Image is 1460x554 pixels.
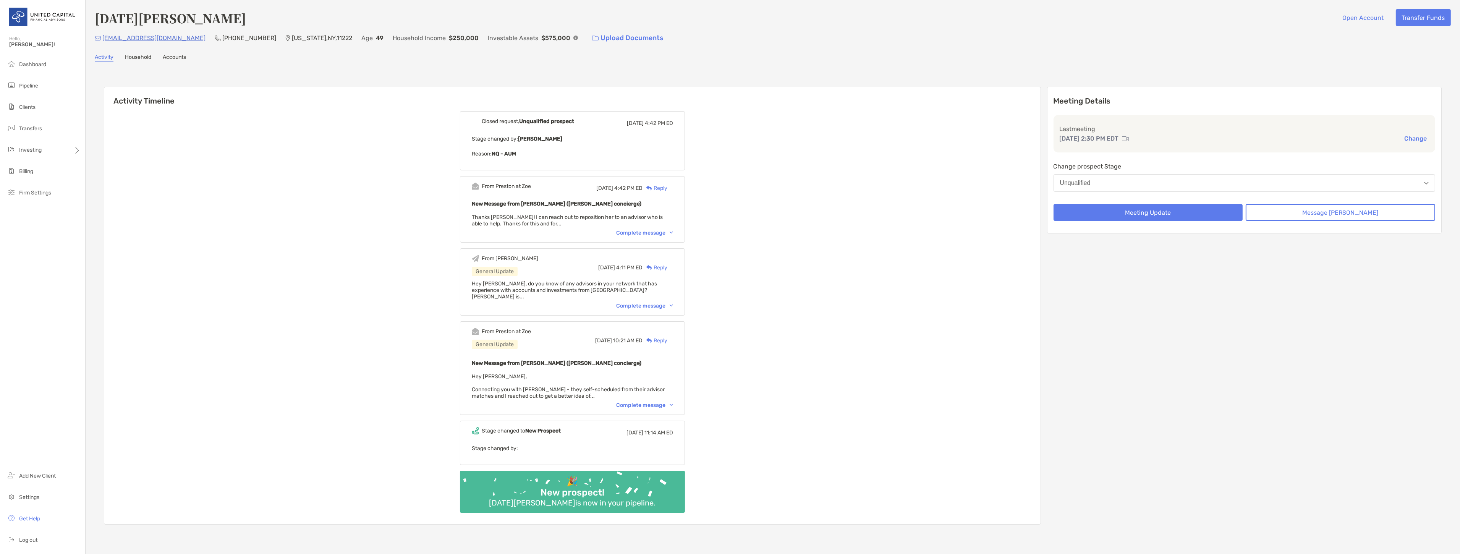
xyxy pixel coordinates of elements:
p: Household Income [393,33,446,43]
div: New prospect! [537,487,607,498]
p: Investable Assets [488,33,538,43]
p: Reason: [472,149,673,159]
b: New Prospect [525,428,561,434]
img: communication type [1122,136,1129,142]
img: Phone Icon [215,35,221,41]
p: $250,000 [449,33,479,43]
span: Investing [19,147,42,153]
div: From Preston at Zoe [482,328,531,335]
img: transfers icon [7,123,16,133]
img: Event icon [472,328,479,335]
img: Reply icon [646,338,652,343]
img: dashboard icon [7,59,16,68]
div: Unqualified [1060,180,1091,186]
button: Transfer Funds [1396,9,1451,26]
b: Unqualified prospect [519,118,574,125]
span: Hey [PERSON_NAME], Connecting you with [PERSON_NAME] - they self-scheduled from their advisor mat... [472,373,665,399]
b: NQ - AUM [492,151,516,157]
div: Reply [643,184,667,192]
img: investing icon [7,145,16,154]
div: Reply [643,337,667,345]
button: Meeting Update [1054,204,1243,221]
p: Last meeting [1060,124,1429,134]
a: Accounts [163,54,186,62]
img: Info Icon [573,36,578,40]
span: [DATE] [598,264,615,271]
img: Email Icon [95,36,101,40]
p: [DATE] 2:30 PM EDT [1060,134,1119,143]
img: Chevron icon [670,404,673,406]
img: Confetti [460,471,685,506]
span: 4:42 PM ED [614,185,643,191]
div: Complete message [616,303,673,309]
img: Chevron icon [670,305,673,307]
b: [PERSON_NAME] [518,136,562,142]
p: 49 [376,33,384,43]
span: Get Help [19,515,40,522]
div: Complete message [616,230,673,236]
p: $575,000 [541,33,570,43]
img: billing icon [7,166,16,175]
span: Transfers [19,125,42,132]
img: add_new_client icon [7,471,16,480]
span: [PERSON_NAME]! [9,41,81,48]
button: Unqualified [1054,174,1436,192]
span: 11:14 AM ED [644,429,673,436]
p: Change prospect Stage [1054,162,1436,171]
img: Event icon [472,183,479,190]
span: Add New Client [19,473,56,479]
span: Pipeline [19,83,38,89]
b: New Message from [PERSON_NAME] ([PERSON_NAME] concierge) [472,201,641,207]
img: button icon [592,36,599,41]
button: Open Account [1337,9,1390,26]
img: Location Icon [285,35,290,41]
span: 4:42 PM ED [645,120,673,126]
span: [DATE] [595,337,612,344]
p: [PHONE_NUMBER] [222,33,276,43]
div: Reply [643,264,667,272]
span: 10:21 AM ED [613,337,643,344]
img: firm-settings icon [7,188,16,197]
button: Message [PERSON_NAME] [1246,204,1435,221]
p: [EMAIL_ADDRESS][DOMAIN_NAME] [102,33,206,43]
img: logout icon [7,535,16,544]
h4: [DATE][PERSON_NAME] [95,9,246,27]
img: settings icon [7,492,16,501]
img: Open dropdown arrow [1424,182,1429,185]
span: Hey [PERSON_NAME], do you know of any advisors in your network that has experience with accounts ... [472,280,657,300]
img: Event icon [472,255,479,262]
span: Log out [19,537,37,543]
img: Reply icon [646,265,652,270]
div: From [PERSON_NAME] [482,255,538,262]
span: Dashboard [19,61,46,68]
div: General Update [472,267,518,276]
div: Stage changed to [482,428,561,434]
div: Closed request, [482,118,574,125]
div: From Preston at Zoe [482,183,531,190]
a: Household [125,54,151,62]
span: Billing [19,168,33,175]
b: New Message from [PERSON_NAME] ([PERSON_NAME] concierge) [472,360,641,366]
span: Thanks [PERSON_NAME]! I can reach out to reposition her to an advisor who is able to help. Thanks... [472,214,663,227]
div: Complete message [616,402,673,408]
img: Event icon [472,118,479,125]
div: [DATE][PERSON_NAME] is now in your pipeline. [486,498,659,507]
button: Change [1402,134,1429,143]
img: pipeline icon [7,81,16,90]
img: Event icon [472,427,479,434]
img: United Capital Logo [9,3,76,31]
p: Meeting Details [1054,96,1436,106]
span: [DATE] [596,185,613,191]
img: get-help icon [7,514,16,523]
a: Upload Documents [587,30,668,46]
a: Activity [95,54,113,62]
p: [US_STATE] , NY , 11222 [292,33,352,43]
p: Age [361,33,373,43]
span: Clients [19,104,36,110]
p: Stage changed by: [472,134,673,144]
div: General Update [472,340,518,349]
span: Settings [19,494,39,501]
img: Reply icon [646,186,652,191]
img: Chevron icon [670,232,673,234]
span: [DATE] [626,429,643,436]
